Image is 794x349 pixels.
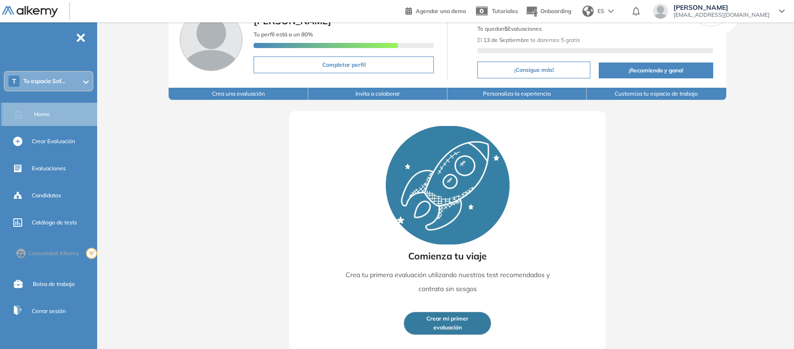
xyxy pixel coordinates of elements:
[32,164,66,173] span: Evaluaciones
[23,77,65,85] span: Tu espacio Sof...
[433,323,462,332] span: evaluación
[597,7,604,15] span: ES
[308,88,447,100] button: Invita a colaborar
[540,7,571,14] span: Onboarding
[32,137,75,146] span: Crear Evaluación
[180,8,242,71] img: Foto de perfil
[673,11,770,19] span: [EMAIL_ADDRESS][DOMAIN_NAME]
[525,1,571,21] button: Onboarding
[169,88,308,100] button: Crea una evaluación
[32,191,61,200] span: Candidatos
[386,126,510,244] img: Rocket
[254,56,434,73] button: Completar perfil
[34,110,50,119] span: Home
[504,25,508,32] b: 5
[416,7,466,14] span: Agendar una demo
[599,63,713,78] button: ¡Recomienda y gana!
[492,7,518,14] span: Tutoriales
[33,280,75,288] span: Bolsa de trabajo
[447,88,587,100] button: Personaliza la experiencia
[32,307,66,315] span: Cerrar sesión
[32,218,77,227] span: Catálogo de tests
[254,31,313,38] span: Tu perfil está a un 80%
[608,9,614,13] img: arrow
[673,4,770,11] span: [PERSON_NAME]
[426,314,468,323] span: Crear mi primer
[587,88,726,100] button: Customiza tu espacio de trabajo
[12,77,16,85] span: T
[483,36,529,43] b: 13 de Septiembre
[254,15,331,27] span: [PERSON_NAME]
[477,36,580,43] span: El te daremos 5 gratis
[582,6,594,17] img: world
[404,312,491,335] button: Crear mi primerevaluación
[477,25,542,32] span: Te quedan Evaluaciones
[335,268,560,296] p: Crea tu primera evaluación utilizando nuestros test recomendados y contrata sin sesgos
[477,62,590,78] button: ¡Consigue más!
[2,6,58,18] img: Logo
[405,5,466,16] a: Agendar una demo
[408,249,487,263] span: Comienza tu viaje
